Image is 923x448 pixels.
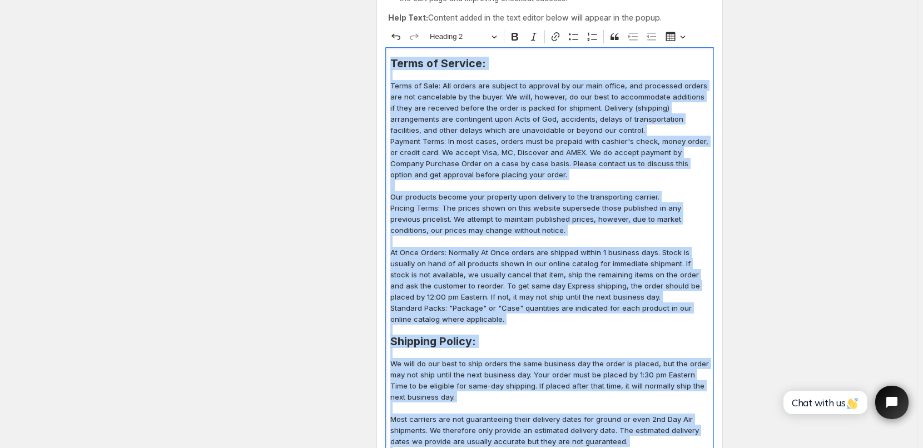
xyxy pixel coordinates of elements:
span: Heading 2 [430,30,488,43]
p: We will do our best to ship orders the same business day the order is placed, but the order may n... [390,358,709,402]
strong: Help Text: [388,13,428,22]
p: Payment Terms: In most cases, orders must be prepaid with cashier's check, money order, or credit... [390,136,709,191]
h2: Terms of Service: [390,58,709,69]
p: Our products become your property upon delivery to the transporting carrier. [390,191,709,202]
p: Most carriers are not guaranteeing their delivery dates for ground or even 2nd Day Air shipments.... [390,414,709,447]
p: Terms of Sale: All orders are subject to approval by our main office, and processed orders are no... [390,80,709,136]
h2: Shipping Policy: [390,336,709,347]
iframe: Tidio Chat [771,376,918,429]
p: Standard Packs: "Package" or "Case" quantities are indicated for each product in our online catal... [390,302,709,325]
button: Heading 2, Heading [425,28,502,46]
p: Content added in the text editor below will appear in the popup. [388,12,711,23]
p: At Once Orders: Normally At Once orders are shipped within 1 business days. Stock is usually on h... [390,247,709,302]
p: Pricing Terms: The prices shown on this website supersede those published in any previous priceli... [390,202,709,236]
div: Editor toolbar [385,26,714,47]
